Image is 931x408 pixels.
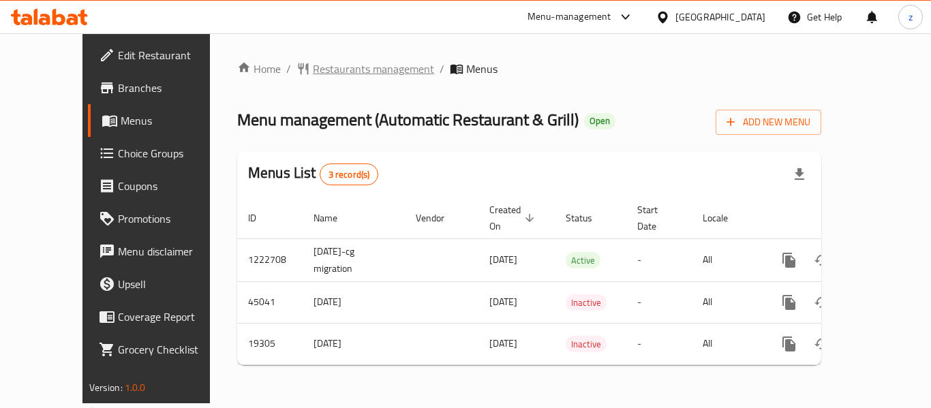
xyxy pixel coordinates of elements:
[489,251,517,268] span: [DATE]
[773,328,806,360] button: more
[237,61,281,77] a: Home
[806,244,838,277] button: Change Status
[286,61,291,77] li: /
[773,244,806,277] button: more
[248,163,378,185] h2: Menus List
[118,243,227,260] span: Menu disclaimer
[88,104,238,137] a: Menus
[416,210,462,226] span: Vendor
[118,309,227,325] span: Coverage Report
[88,72,238,104] a: Branches
[489,334,517,352] span: [DATE]
[118,47,227,63] span: Edit Restaurant
[566,336,607,352] div: Inactive
[313,61,434,77] span: Restaurants management
[303,281,405,323] td: [DATE]
[692,238,762,281] td: All
[237,61,821,77] nav: breadcrumb
[88,300,238,333] a: Coverage Report
[440,61,444,77] li: /
[566,210,610,226] span: Status
[692,281,762,323] td: All
[626,281,692,323] td: -
[237,104,579,135] span: Menu management ( Automatic Restaurant & Grill )
[237,238,303,281] td: 1222708
[489,202,538,234] span: Created On
[466,61,498,77] span: Menus
[237,323,303,364] td: 19305
[566,252,600,268] div: Active
[806,286,838,319] button: Change Status
[118,341,227,358] span: Grocery Checklist
[118,178,227,194] span: Coupons
[118,210,227,227] span: Promotions
[118,276,227,292] span: Upsell
[118,80,227,96] span: Branches
[528,9,611,25] div: Menu-management
[566,295,607,311] span: Inactive
[237,198,915,365] table: enhanced table
[703,210,746,226] span: Locale
[584,113,615,129] div: Open
[773,286,806,319] button: more
[248,210,274,226] span: ID
[320,163,379,185] div: Total records count
[303,238,405,281] td: [DATE]-cg migration
[88,137,238,170] a: Choice Groups
[125,379,146,396] span: 1.0.0
[314,210,355,226] span: Name
[88,268,238,300] a: Upsell
[237,281,303,323] td: 45041
[626,323,692,364] td: -
[88,170,238,202] a: Coupons
[88,235,238,268] a: Menu disclaimer
[783,158,816,191] div: Export file
[320,168,378,181] span: 3 record(s)
[88,39,238,72] a: Edit Restaurant
[566,294,607,311] div: Inactive
[296,61,434,77] a: Restaurants management
[566,336,607,352] span: Inactive
[727,114,810,131] span: Add New Menu
[88,202,238,235] a: Promotions
[118,145,227,161] span: Choice Groups
[909,10,913,25] span: z
[626,238,692,281] td: -
[584,115,615,127] span: Open
[716,110,821,135] button: Add New Menu
[675,10,765,25] div: [GEOGRAPHIC_DATA]
[566,253,600,268] span: Active
[762,198,915,239] th: Actions
[88,333,238,366] a: Grocery Checklist
[303,323,405,364] td: [DATE]
[121,112,227,129] span: Menus
[489,293,517,311] span: [DATE]
[806,328,838,360] button: Change Status
[89,379,123,396] span: Version:
[637,202,675,234] span: Start Date
[692,323,762,364] td: All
